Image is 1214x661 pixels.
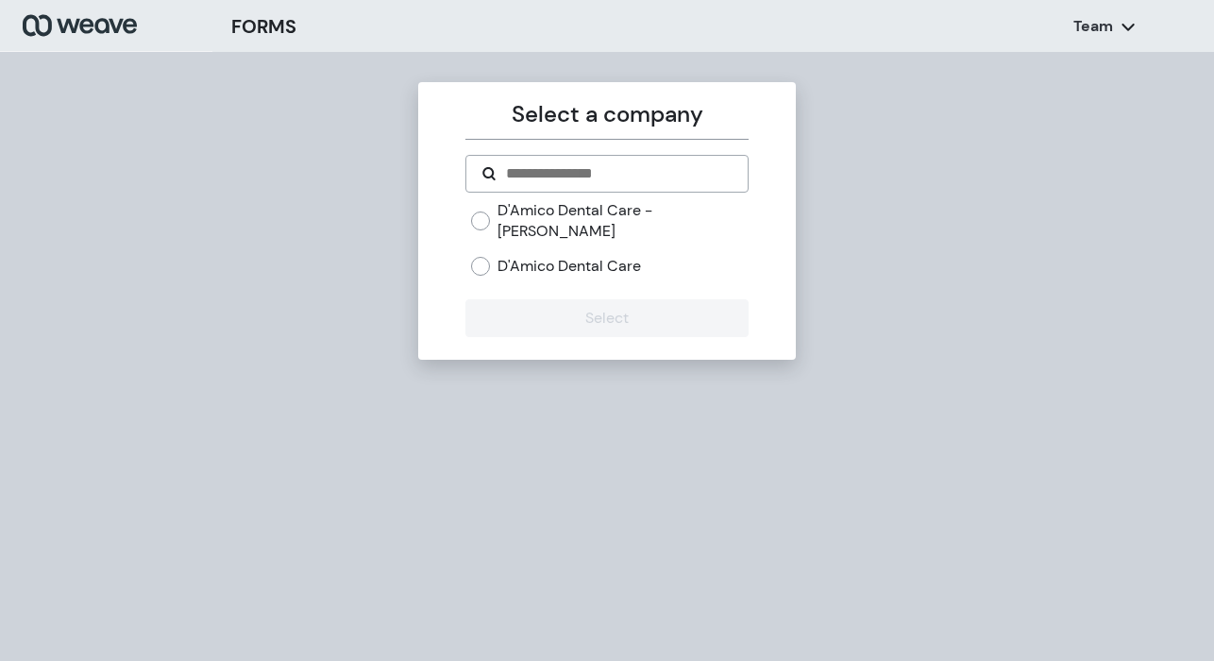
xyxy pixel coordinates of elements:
p: Team [1073,16,1113,37]
label: D'Amico Dental Care [497,256,641,277]
label: D'Amico Dental Care - [PERSON_NAME] [497,200,748,241]
input: Search [504,162,732,185]
p: Select a company [465,97,748,131]
button: Select [465,299,748,337]
h3: FORMS [231,12,296,41]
